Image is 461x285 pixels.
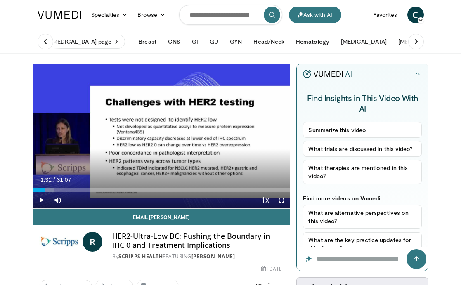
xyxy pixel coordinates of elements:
[303,205,422,229] button: What are alternative perspectives on this video?
[225,33,247,50] button: GYN
[83,232,102,252] a: R
[112,232,284,250] h4: HER2-Ultra-Low BC: Pushing the Boundary in IHC 0 and Treatment Implications
[134,33,161,50] button: Breast
[187,33,203,50] button: GI
[33,192,50,208] button: Play
[407,7,424,23] a: C
[303,195,422,202] p: Find more videos on Vumedi
[38,11,81,19] img: VuMedi Logo
[39,232,80,252] img: Scripps Health
[291,33,334,50] button: Hematology
[132,7,170,23] a: Browse
[368,7,402,23] a: Favorites
[179,5,282,25] input: Search topics, interventions
[86,7,133,23] a: Specialties
[297,247,428,271] input: Question for the AI
[336,33,392,50] button: [MEDICAL_DATA]
[248,33,289,50] button: Head/Neck
[54,177,55,183] span: /
[303,122,422,138] button: Summarize this video
[303,232,422,256] button: What are the key practice updates for this disease?
[33,64,290,208] video-js: Video Player
[303,160,422,184] button: What therapies are mentioned in this video?
[393,33,449,50] button: [MEDICAL_DATA]
[118,253,163,260] a: Scripps Health
[33,188,290,192] div: Progress Bar
[289,7,341,23] button: Ask with AI
[33,35,125,49] a: Visit [MEDICAL_DATA] page
[303,70,352,78] img: vumedi-ai-logo.v2.svg
[303,141,422,157] button: What trials are discussed in this video?
[40,177,52,183] span: 1:31
[257,192,273,208] button: Playback Rate
[50,192,66,208] button: Mute
[205,33,223,50] button: GU
[273,192,290,208] button: Fullscreen
[163,33,185,50] button: CNS
[191,253,235,260] a: [PERSON_NAME]
[57,177,71,183] span: 31:07
[33,209,291,225] a: Email [PERSON_NAME]
[303,92,422,114] h4: Find Insights in This Video With AI
[261,265,284,273] div: [DATE]
[112,253,284,260] div: By FEATURING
